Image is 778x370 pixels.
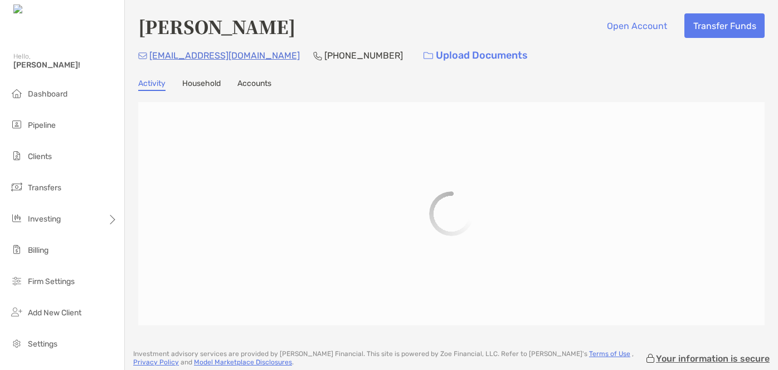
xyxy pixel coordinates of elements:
span: Clients [28,152,52,161]
span: Transfers [28,183,61,193]
img: Phone Icon [313,51,322,60]
p: [PHONE_NUMBER] [324,49,403,63]
a: Privacy Policy [133,358,179,366]
a: Household [182,79,221,91]
span: Pipeline [28,121,56,130]
img: dashboard icon [10,87,23,100]
p: [EMAIL_ADDRESS][DOMAIN_NAME] [149,49,300,63]
img: investing icon [10,212,23,225]
img: settings icon [10,337,23,350]
img: add_new_client icon [10,305,23,319]
h4: [PERSON_NAME] [138,13,295,39]
span: Dashboard [28,89,67,99]
img: firm-settings icon [10,274,23,287]
span: [PERSON_NAME]! [13,60,118,70]
span: Add New Client [28,308,81,318]
img: Email Icon [138,52,147,59]
p: Investment advisory services are provided by [PERSON_NAME] Financial . This site is powered by Zo... [133,350,645,367]
button: Transfer Funds [684,13,765,38]
img: Zoe Logo [13,4,61,15]
span: Settings [28,339,57,349]
a: Model Marketplace Disclosures [194,358,292,366]
img: pipeline icon [10,118,23,131]
button: Open Account [598,13,675,38]
img: button icon [424,52,433,60]
img: transfers icon [10,180,23,194]
span: Billing [28,246,48,255]
a: Activity [138,79,166,91]
a: Terms of Use [589,350,630,358]
a: Upload Documents [416,44,535,68]
span: Investing [28,214,61,224]
img: billing icon [10,243,23,256]
a: Accounts [237,79,271,91]
p: Your information is secure [656,353,770,364]
img: clients icon [10,149,23,162]
span: Firm Settings [28,277,75,286]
